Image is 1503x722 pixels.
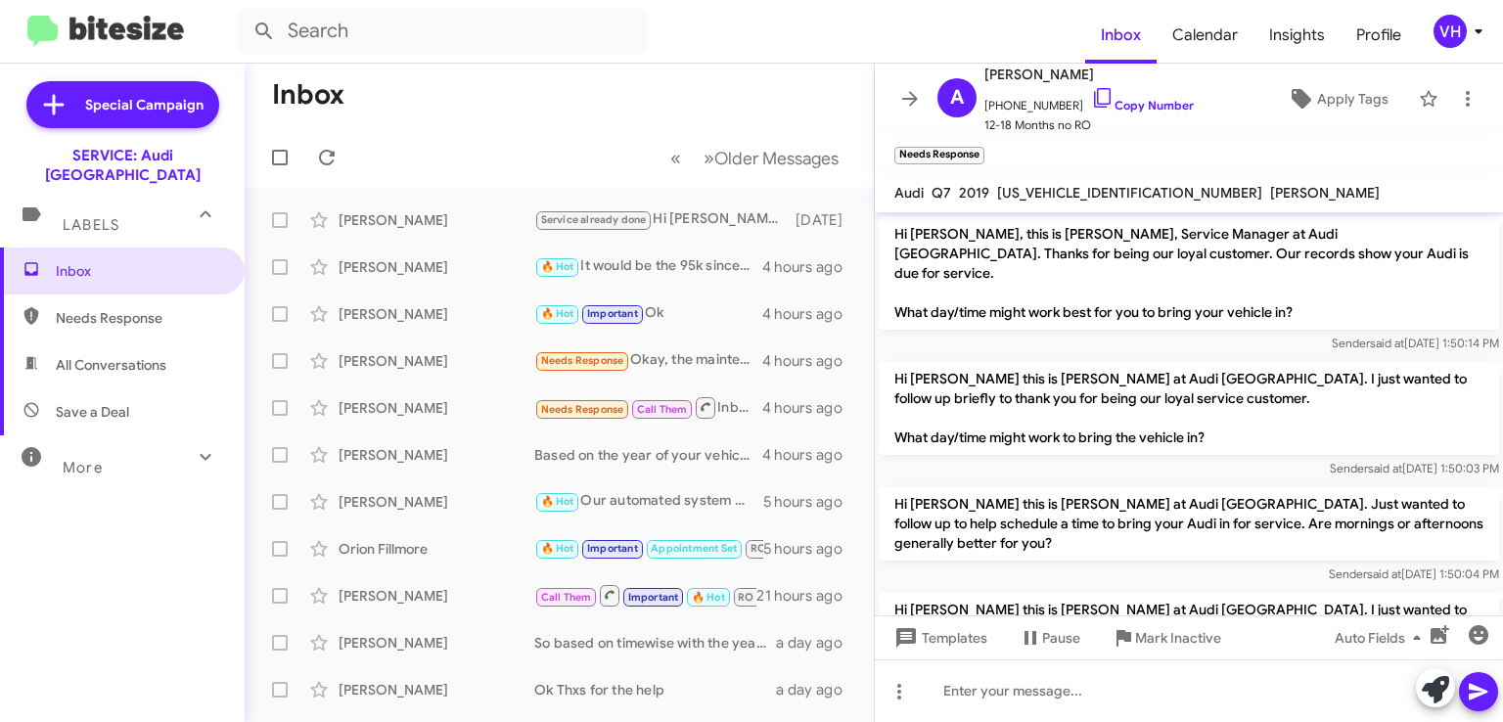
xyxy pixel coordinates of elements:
div: Hi [PERSON_NAME] this is [PERSON_NAME] at Audi [GEOGRAPHIC_DATA]. I wanted to check in with you a... [534,208,796,231]
span: said at [1367,566,1401,581]
span: More [63,459,103,476]
button: Apply Tags [1265,81,1409,116]
span: said at [1370,336,1404,350]
div: It would be the 95k since you did the 85k last year. [534,255,762,278]
span: 🔥 Hot [692,591,725,604]
span: 🔥 Hot [541,542,574,555]
span: Sender [DATE] 1:50:03 PM [1330,461,1499,475]
div: [PERSON_NAME] [339,445,534,465]
span: Labels [63,216,119,234]
div: [PERSON_NAME] [339,633,534,653]
span: Q7 [932,184,951,202]
div: [PERSON_NAME] [339,210,534,230]
p: Hi [PERSON_NAME] this is [PERSON_NAME] at Audi [GEOGRAPHIC_DATA]. I just wanted to check back abo... [879,592,1499,705]
span: Special Campaign [85,95,204,114]
div: Okay, the maintenance service what is included it? [534,349,762,372]
span: [PERSON_NAME] [984,63,1194,86]
span: Sender [DATE] 1:50:14 PM [1332,336,1499,350]
p: Hi [PERSON_NAME] this is [PERSON_NAME] at Audi [GEOGRAPHIC_DATA]. I just wanted to follow up brie... [879,361,1499,455]
button: VH [1417,15,1481,48]
span: All Conversations [56,355,166,375]
a: Special Campaign [26,81,219,128]
span: Call Them [637,403,688,416]
span: A [950,82,964,113]
span: RO Historic [751,542,808,555]
input: Search [237,8,648,55]
span: 🔥 Hot [541,260,574,273]
button: Mark Inactive [1096,620,1237,655]
div: Ok [534,302,762,325]
button: Pause [1003,620,1096,655]
div: Ok Thxs for the help [534,680,776,699]
div: a day ago [776,680,858,699]
span: Needs Response [541,403,624,416]
p: Hi [PERSON_NAME] this is [PERSON_NAME] at Audi [GEOGRAPHIC_DATA]. Just wanted to follow up to hel... [879,486,1499,561]
span: 2019 [959,184,989,202]
span: Mark Inactive [1135,620,1221,655]
span: Important [587,542,638,555]
span: [US_VEHICLE_IDENTIFICATION_NUMBER] [997,184,1262,202]
div: [PERSON_NAME] [339,492,534,512]
div: 5 hours ago [763,539,858,559]
span: said at [1368,461,1402,475]
div: [PERSON_NAME] [339,351,534,371]
a: Inbox [1085,7,1157,64]
span: Pause [1042,620,1080,655]
span: Templates [890,620,987,655]
span: » [704,146,714,170]
span: Appointment Set [651,542,737,555]
span: Call Them [541,591,592,604]
div: [PERSON_NAME] [339,257,534,277]
span: Audi [894,184,924,202]
div: Orion Fillmore [339,539,534,559]
a: Copy Number [1091,98,1194,113]
span: 12-18 Months no RO [984,115,1194,135]
div: [DATE] [796,210,858,230]
span: Apply Tags [1317,81,1389,116]
h1: Inbox [272,79,344,111]
span: Service already done [541,213,647,226]
span: Important [628,591,679,604]
button: Previous [659,138,693,178]
div: [PERSON_NAME] [339,586,534,606]
div: Our automated system messaged you a little early. I see that you've been doing your annual servic... [534,490,763,513]
span: Auto Fields [1335,620,1429,655]
span: 🔥 Hot [541,495,574,508]
div: [PERSON_NAME] [339,304,534,324]
button: Next [692,138,850,178]
div: 4 hours ago [762,304,858,324]
span: Inbox [56,261,222,281]
div: [PERSON_NAME] [339,680,534,699]
span: Save a Deal [56,402,129,422]
div: Based on the year of your vehicle, you are due for one of the bigger services, which is the 60k m... [534,445,762,465]
div: a day ago [776,633,858,653]
div: So based on timewise with the year of your vehicle, you are due for a 50k maintenance service. Th... [534,633,776,653]
div: 4 hours ago [762,445,858,465]
div: [PERSON_NAME] [339,398,534,418]
span: Needs Response [56,308,222,328]
span: RO Historic [738,591,796,604]
p: Hi [PERSON_NAME], this is [PERSON_NAME], Service Manager at Audi [GEOGRAPHIC_DATA]. Thanks for be... [879,216,1499,330]
span: Important [587,307,638,320]
span: Needs Response [541,354,624,367]
div: 4 hours ago [762,257,858,277]
span: [PHONE_NUMBER] [984,86,1194,115]
nav: Page navigation example [660,138,850,178]
span: Sender [DATE] 1:50:04 PM [1329,566,1499,581]
a: Calendar [1157,7,1253,64]
div: Thank you for letting us know. Have a wonderful day! [534,537,763,560]
div: Hi [PERSON_NAME] , how much is an oil change and how long will it take ? [534,583,756,608]
span: 🔥 Hot [541,307,574,320]
a: Insights [1253,7,1341,64]
div: 4 hours ago [762,351,858,371]
span: [PERSON_NAME] [1270,184,1380,202]
button: Templates [875,620,1003,655]
span: Older Messages [714,148,839,169]
a: Profile [1341,7,1417,64]
span: « [670,146,681,170]
small: Needs Response [894,147,984,164]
